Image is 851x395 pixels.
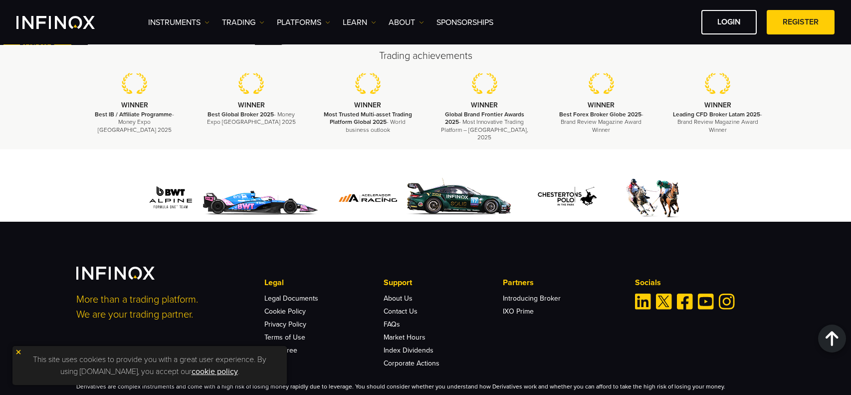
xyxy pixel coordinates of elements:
[324,111,412,125] strong: Most Trusted Multi-asset Trading Platform Global 2025
[503,277,622,289] p: Partners
[76,49,775,63] h2: Trading achievements
[222,16,264,28] a: TRADING
[445,111,524,125] strong: Global Brand Frontier Awards 2025
[15,349,22,356] img: yellow close icon
[264,307,306,316] a: Cookie Policy
[264,320,306,329] a: Privacy Policy
[264,333,305,342] a: Terms of Use
[384,320,400,329] a: FAQs
[89,111,181,134] p: - Money Expo [GEOGRAPHIC_DATA] 2025
[148,16,210,28] a: Instruments
[121,101,148,109] strong: WINNER
[17,351,282,380] p: This site uses cookies to provide you with a great user experience. By using [DOMAIN_NAME], you a...
[264,294,318,303] a: Legal Documents
[343,16,376,28] a: Learn
[559,111,641,118] strong: Best Forex Broker Globe 2025
[701,10,757,34] a: LOGIN
[208,111,274,118] strong: Best Global Broker 2025
[656,294,672,310] a: Twitter
[384,277,502,289] p: Support
[95,111,172,118] strong: Best IB / Affiliate Programme
[704,101,731,109] strong: WINNER
[76,292,251,322] p: More than a trading platform. We are your trading partner.
[277,16,330,28] a: PLATFORMS
[206,111,297,126] p: - Money Expo [GEOGRAPHIC_DATA] 2025
[767,10,835,34] a: REGISTER
[503,307,534,316] a: IXO Prime
[588,101,615,109] strong: WINNER
[384,346,433,355] a: Index Dividends
[264,277,383,289] p: Legal
[322,111,414,134] p: - World business outlook
[354,101,381,109] strong: WINNER
[635,277,775,289] p: Socials
[503,294,561,303] a: Introducing Broker
[673,111,760,118] strong: Leading CFD Broker Latam 2025
[677,294,693,310] a: Facebook
[389,16,424,28] a: ABOUT
[384,307,418,316] a: Contact Us
[698,294,714,310] a: Youtube
[436,16,493,28] a: SPONSORSHIPS
[719,294,735,310] a: Instagram
[471,101,498,109] strong: WINNER
[384,333,425,342] a: Market Hours
[238,101,265,109] strong: WINNER
[76,382,775,391] p: Derivatives are complex instruments and come with a high risk of losing money rapidly due to leve...
[16,16,118,29] a: INFINOX Logo
[635,294,651,310] a: Linkedin
[192,367,238,377] a: cookie policy
[384,294,413,303] a: About Us
[384,359,439,368] a: Corporate Actions
[555,111,647,134] p: - Brand Review Magazine Award Winner
[438,111,530,141] p: - Most Innovative Trading Platform – [GEOGRAPHIC_DATA], 2025
[672,111,764,134] p: - Brand Review Magazine Award Winner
